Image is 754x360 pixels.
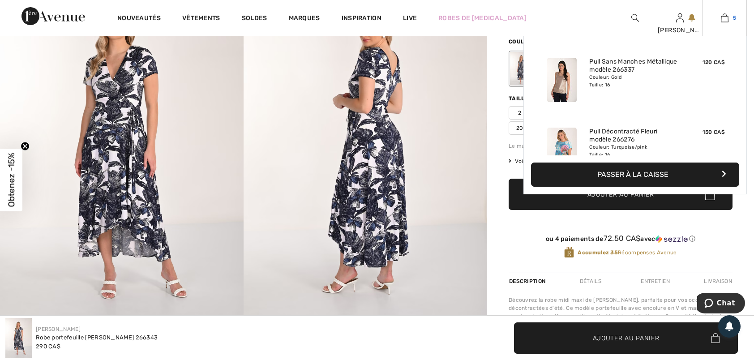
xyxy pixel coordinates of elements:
[572,273,609,289] div: Détails
[564,246,574,258] img: Récompenses Avenue
[702,273,733,289] div: Livraison
[697,293,745,315] iframe: Ouvre un widget dans lequel vous pouvez chatter avec l’un de nos agents
[36,333,158,342] div: Robe portefeuille [PERSON_NAME] 266343
[21,7,85,25] img: 1ère Avenue
[589,74,677,88] div: Couleur: Gold Taille: 16
[578,249,677,257] span: Récompenses Avenue
[655,235,688,243] img: Sezzle
[711,333,720,343] img: Bag.svg
[509,106,531,120] span: 2
[509,121,531,135] span: 20
[721,13,728,23] img: Mon panier
[589,58,677,74] a: Pull Sans Manches Métallique modèle 266337
[589,144,677,158] div: Couleur: Turquoise/pink Taille: 16
[509,142,733,150] div: Le mannequin fait 5'9"/175 cm et porte une taille 6.
[21,142,30,151] button: Close teaser
[703,59,725,65] span: 120 CA$
[676,13,684,22] a: Se connecter
[242,14,267,24] a: Soldes
[36,326,81,332] a: [PERSON_NAME]
[604,234,641,243] span: 72.50 CA$
[578,249,618,256] strong: Accumulez 35
[509,179,733,210] button: Ajouter au panier
[509,157,576,165] span: Voir tableau des tailles
[510,52,533,86] div: Midnight/off white
[509,234,733,243] div: ou 4 paiements de avec
[509,296,733,344] div: Découvrez la robe midi maxi de [PERSON_NAME], parfaite pour vos occasions décontractées d'été. Ce...
[703,13,746,23] a: 5
[509,94,665,103] div: Taille ([GEOGRAPHIC_DATA]/[GEOGRAPHIC_DATA]):
[589,128,677,144] a: Pull Décontracté Fleuri modèle 266276
[5,318,32,358] img: Robe Portefeuille Fleurie mod&egrave;le 266343
[509,234,733,246] div: ou 4 paiements de72.50 CA$avecSezzle Cliquez pour en savoir plus sur Sezzle
[593,333,660,343] span: Ajouter au panier
[676,13,684,23] img: Mes infos
[509,273,548,289] div: Description
[631,13,639,23] img: recherche
[403,13,417,23] a: Live
[289,14,320,24] a: Marques
[342,14,381,24] span: Inspiration
[658,26,702,35] div: [PERSON_NAME]
[703,129,725,135] span: 150 CA$
[117,14,161,24] a: Nouveautés
[531,163,739,187] button: Passer à la caisse
[547,58,577,102] img: Pull Sans Manches Métallique modèle 266337
[182,14,220,24] a: Vêtements
[733,14,736,22] span: 5
[36,343,60,350] span: 290 CA$
[514,322,738,354] button: Ajouter au panier
[438,13,527,23] a: Robes de [MEDICAL_DATA]
[6,153,17,207] span: Obtenez -15%
[547,128,577,172] img: Pull Décontracté Fleuri modèle 266276
[509,39,537,45] span: Couleur:
[633,273,677,289] div: Entretien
